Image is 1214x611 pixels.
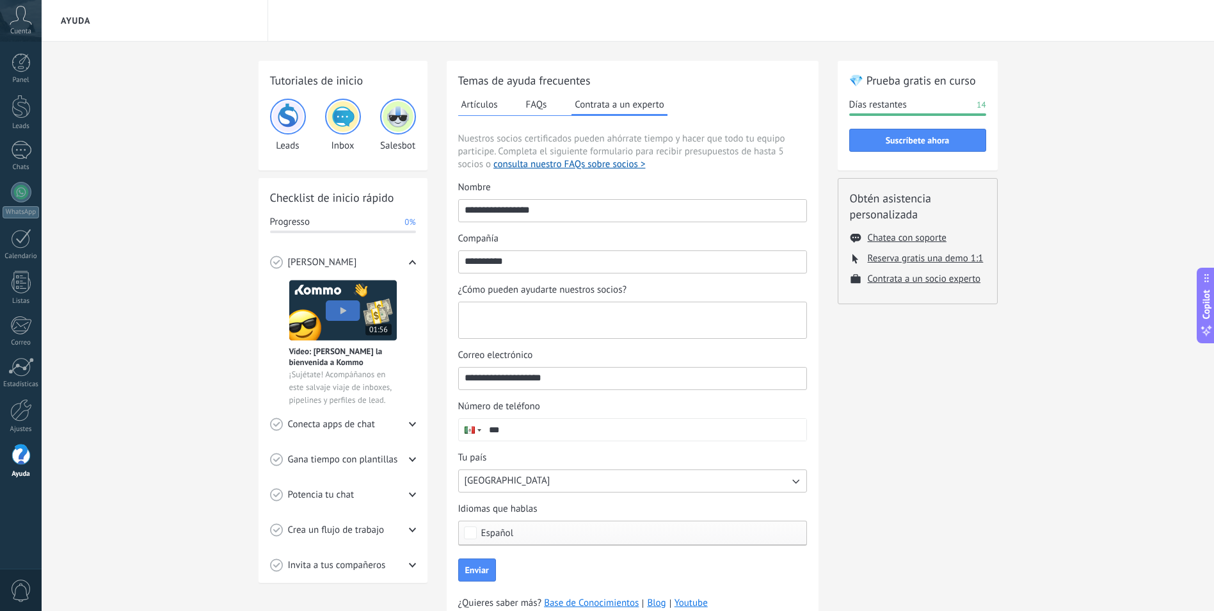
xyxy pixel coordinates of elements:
button: Chatea con soporte [868,232,946,244]
span: Copilot [1200,290,1213,320]
div: Ajustes [3,425,40,434]
span: [PERSON_NAME] [288,256,357,269]
span: Idiomas que hablas [458,503,538,516]
div: WhatsApp [3,206,39,218]
span: Cuenta [10,28,31,36]
div: Mexico: + 52 [459,419,483,441]
span: Crea un flujo de trabajo [288,524,385,537]
button: Tu país [458,469,807,493]
a: Base de Conocimientos [544,597,639,610]
button: Artículos [458,95,501,114]
button: Enviar [458,558,496,582]
div: Inbox [325,99,361,152]
div: Salesbot [380,99,416,152]
button: consulta nuestro FAQs sobre socios > [493,158,645,171]
input: Compañía [459,251,806,272]
button: Suscríbete ahora [849,129,986,152]
a: Blog [647,597,666,610]
h2: Obtén asistencia personalizada [850,190,986,222]
span: Español [481,528,514,538]
span: Días restantes [849,99,907,111]
span: ¡Sujétate! Acompáñanos en este salvaje viaje de inboxes, pipelines y perfiles de lead. [289,368,397,407]
h2: Tutoriales de inicio [270,72,416,88]
span: Invita a tus compañeros [288,559,386,572]
span: [GEOGRAPHIC_DATA] [465,475,550,487]
div: Leads [3,122,40,131]
span: Gana tiempo con plantillas [288,453,398,466]
div: Panel [3,76,40,85]
span: Nuestros socios certificados pueden ahórrate tiempo y hacer que todo tu equipo participe. Complet... [458,133,807,171]
div: Chats [3,163,40,172]
h2: 💎 Prueba gratis en curso [849,72,986,88]
img: Meet video [289,280,397,341]
textarea: ¿Cómo pueden ayudarte nuestros socios? [459,302,804,338]
span: Conecta apps de chat [288,418,375,431]
div: Leads [270,99,306,152]
span: 14 [977,99,986,111]
input: Correo electrónico [459,368,806,388]
span: Enviar [465,566,489,574]
span: Progresso [270,216,310,229]
span: ¿Quieres saber más? [458,597,708,610]
div: Correo [3,339,40,347]
div: Estadísticas [3,380,40,389]
span: Correo electrónico [458,349,533,362]
span: 0% [404,216,415,229]
span: Vídeo: [PERSON_NAME] la bienvenida a Kommo [289,346,397,368]
span: Compañía [458,232,499,245]
button: Contrata a un experto [571,95,667,116]
div: Listas [3,297,40,305]
span: Potencia tu chat [288,489,355,501]
span: Suscríbete ahora [886,136,950,145]
input: Nombre [459,200,806,220]
span: Número de teléfono [458,400,540,413]
input: Número de teléfono [483,419,806,441]
span: Tu país [458,452,487,464]
h2: Checklist de inicio rápido [270,190,416,206]
button: FAQs [523,95,550,114]
span: ¿Cómo pueden ayudarte nuestros socios? [458,284,627,297]
div: Ayuda [3,470,40,478]
a: Youtube [675,597,708,609]
div: Calendario [3,252,40,261]
span: Nombre [458,181,491,194]
button: Reserva gratis una demo 1:1 [868,252,984,265]
h2: Temas de ayuda frecuentes [458,72,807,88]
button: Contrata a un socio experto [868,273,981,285]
